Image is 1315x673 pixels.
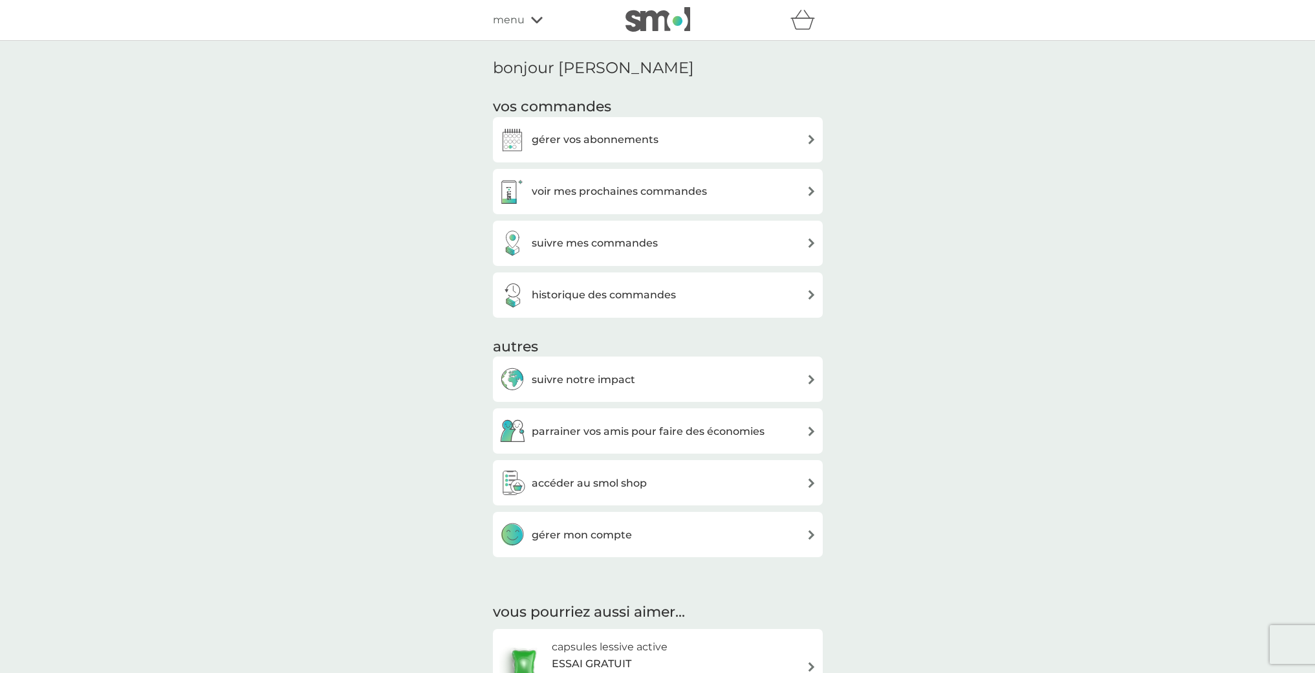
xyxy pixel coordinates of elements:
div: panier [790,7,823,33]
h3: vos commandes [493,97,823,117]
img: flèche à droite [807,135,816,144]
h6: capsules lessive active [552,639,668,656]
img: smol [625,7,690,32]
img: flèche à droite [807,186,816,196]
h3: gérer mon compte [532,527,632,544]
span: ESSAI GRATUIT [552,656,631,672]
img: flèche à droite [807,662,816,672]
img: flèche à droite [807,375,816,384]
img: flèche à droite [807,426,816,436]
img: flèche à droite [807,238,816,248]
img: flèche à droite [807,290,816,300]
h3: autres [493,337,823,357]
h3: parrainer vos amis pour faire des économies [532,423,765,440]
img: flèche à droite [807,530,816,540]
h3: gérer vos abonnements [532,131,658,148]
h3: historique des commandes [532,287,676,303]
span: menu [493,12,525,28]
h3: accéder au smol shop [532,475,647,492]
h3: suivre notre impact [532,371,635,388]
h2: vous pourriez aussi aimer... [493,602,823,623]
h2: bonjour [PERSON_NAME] [493,59,823,78]
h3: suivre mes commandes [532,235,658,252]
h3: voir mes prochaines commandes [532,183,707,200]
img: flèche à droite [807,478,816,488]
